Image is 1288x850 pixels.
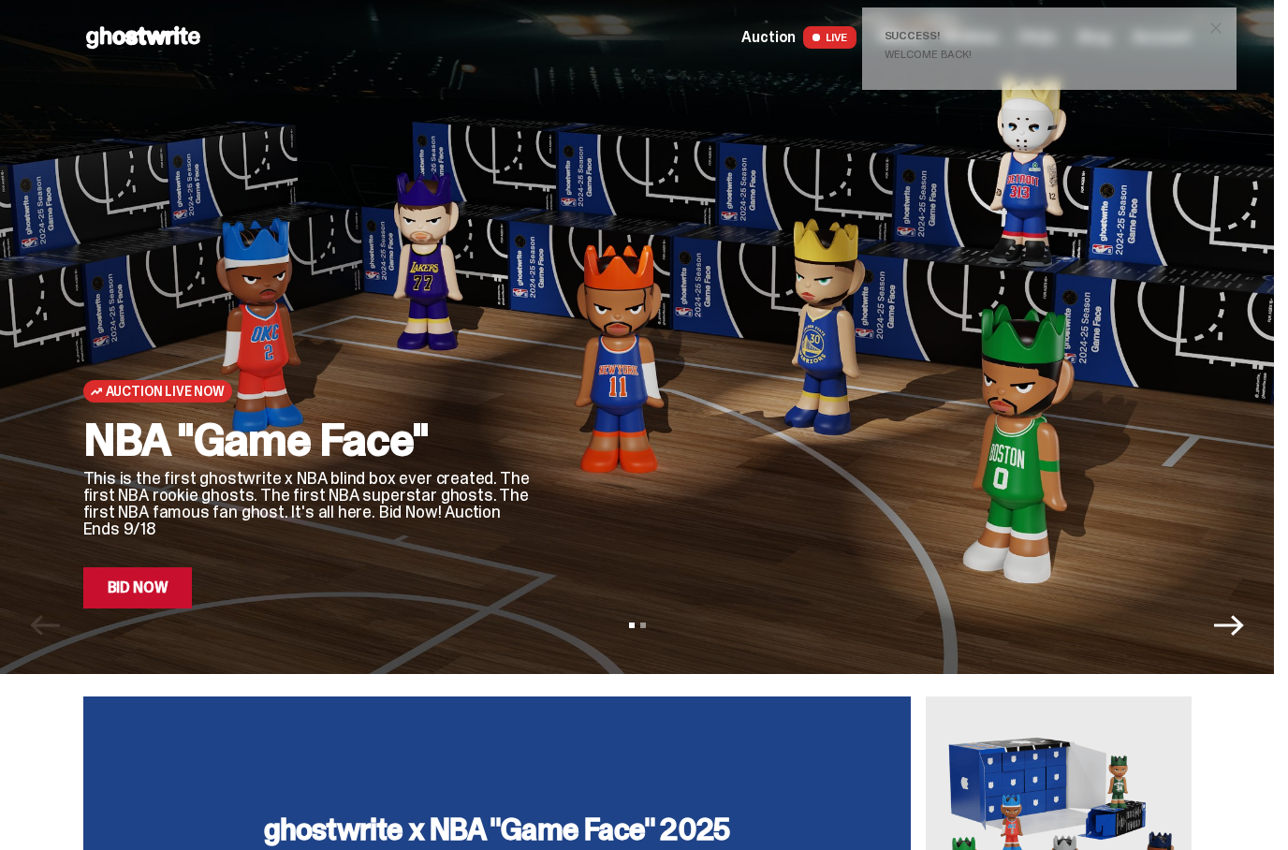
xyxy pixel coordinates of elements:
button: View slide 2 [640,623,646,628]
span: Auction Live Now [106,384,225,399]
p: This is the first ghostwrite x NBA blind box ever created. The first NBA rookie ghosts. The first... [83,470,533,537]
h3: ghostwrite x NBA "Game Face" 2025 [264,814,730,844]
span: LIVE [803,26,856,49]
div: Success! [885,30,1199,41]
h2: NBA "Game Face" [83,418,533,462]
button: Next [1214,610,1244,640]
a: Auction LIVE [741,26,856,49]
span: Auction [741,30,796,45]
a: Bid Now [83,567,193,608]
button: View slide 1 [629,623,635,628]
button: close [1199,11,1233,45]
div: Welcome back! [885,49,1199,60]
